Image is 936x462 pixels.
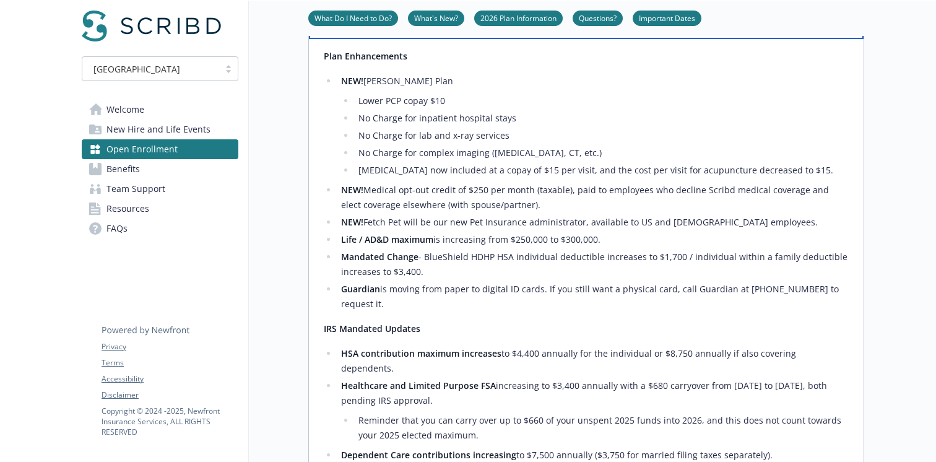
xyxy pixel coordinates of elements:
[355,111,849,126] li: No Charge for inpatient hospital stays
[106,199,149,219] span: Resources
[106,100,144,120] span: Welcome
[355,128,849,143] li: No Charge for lab and x-ray services
[337,250,849,279] li: - BlueShield HDHP HSA individual deductible increases to $1,700 / individual within a family dedu...
[106,219,128,238] span: FAQs
[82,219,238,238] a: FAQs
[341,75,363,87] strong: NEW!
[106,179,165,199] span: Team Support
[341,216,363,228] strong: NEW!
[341,380,496,391] strong: Healthcare and Limited Purpose FSA
[573,12,623,24] a: Questions?
[102,390,238,401] a: Disclaimer
[337,232,849,247] li: is increasing from $250,000 to $300,000.
[82,120,238,139] a: New Hire and Life Events
[106,159,140,179] span: Benefits
[82,179,238,199] a: Team Support
[102,341,238,352] a: Privacy
[106,120,210,139] span: New Hire and Life Events
[341,184,363,196] strong: NEW!
[355,94,849,108] li: Lower PCP copay $10
[355,163,849,178] li: [MEDICAL_DATA] now included at a copay of $15 per visit, and the cost per visit for acupuncture d...
[337,378,849,443] li: increasing to $3,400 annually with a $680 carryover from [DATE] to [DATE], both pending IRS appro...
[324,323,420,334] strong: IRS Mandated Updates
[82,159,238,179] a: Benefits
[341,347,501,359] strong: HSA contribution maximum increases
[82,139,238,159] a: Open Enrollment
[633,12,701,24] a: Important Dates
[408,12,464,24] a: What's New?
[82,199,238,219] a: Resources
[474,12,563,24] a: 2026 Plan Information
[102,406,238,437] p: Copyright © 2024 - 2025 , Newfront Insurance Services, ALL RIGHTS RESERVED
[341,251,418,263] strong: Mandated Change
[82,100,238,120] a: Welcome
[337,74,849,178] li: [PERSON_NAME] Plan
[337,183,849,212] li: Medical opt-out credit of $250 per month (taxable), paid to employees who decline Scribd medical ...
[341,449,516,461] strong: Dependent Care contributions increasing
[337,346,849,376] li: to $4,400 annually for the individual or $8,750 annually if also covering dependents.
[93,63,180,76] span: [GEOGRAPHIC_DATA]
[106,139,178,159] span: Open Enrollment
[355,413,849,443] li: Reminder that you can carry over up to $660 of your unspent 2025 funds into 2026, and this does n...
[308,12,398,24] a: What Do I Need to Do?
[337,215,849,230] li: Fetch Pet will be our new Pet Insurance administrator, available to US and [DEMOGRAPHIC_DATA] emp...
[324,50,407,62] strong: Plan Enhancements
[341,233,433,245] strong: Life / AD&D maximum
[102,373,238,385] a: Accessibility
[355,146,849,160] li: No Charge for complex imaging ([MEDICAL_DATA], CT, etc.)
[337,282,849,312] li: is moving from paper to digital ID cards. If you still want a physical card, call Guardian at [PH...
[89,63,213,76] span: [GEOGRAPHIC_DATA]
[341,283,380,295] strong: Guardian
[102,357,238,368] a: Terms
